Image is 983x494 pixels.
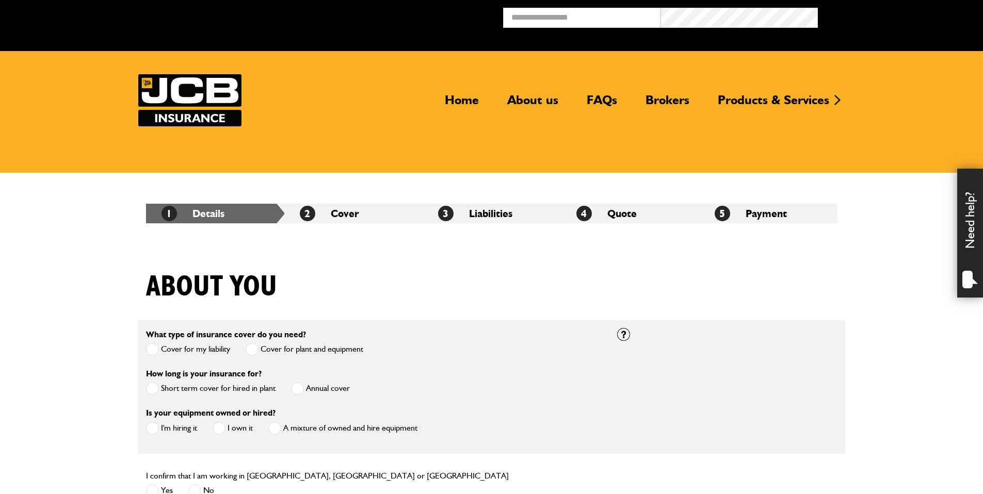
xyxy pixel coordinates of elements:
[561,204,699,223] li: Quote
[146,409,276,417] label: Is your equipment owned or hired?
[138,74,241,126] a: JCB Insurance Services
[710,92,837,116] a: Products & Services
[138,74,241,126] img: JCB Insurance Services logo
[818,8,975,24] button: Broker Login
[146,382,276,395] label: Short term cover for hired in plant
[146,370,262,378] label: How long is your insurance for?
[300,206,315,221] span: 2
[213,422,253,435] label: I own it
[423,204,561,223] li: Liabilities
[638,92,697,116] a: Brokers
[146,422,197,435] label: I'm hiring it
[146,331,306,339] label: What type of insurance cover do you need?
[438,206,454,221] span: 3
[246,343,363,356] label: Cover for plant and equipment
[268,422,417,435] label: A mixture of owned and hire equipment
[146,270,277,304] h1: About you
[715,206,730,221] span: 5
[699,204,837,223] li: Payment
[284,204,423,223] li: Cover
[437,92,487,116] a: Home
[957,169,983,298] div: Need help?
[146,204,284,223] li: Details
[576,206,592,221] span: 4
[291,382,350,395] label: Annual cover
[162,206,177,221] span: 1
[146,343,230,356] label: Cover for my liability
[499,92,566,116] a: About us
[146,472,509,480] label: I confirm that I am working in [GEOGRAPHIC_DATA], [GEOGRAPHIC_DATA] or [GEOGRAPHIC_DATA]
[579,92,625,116] a: FAQs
